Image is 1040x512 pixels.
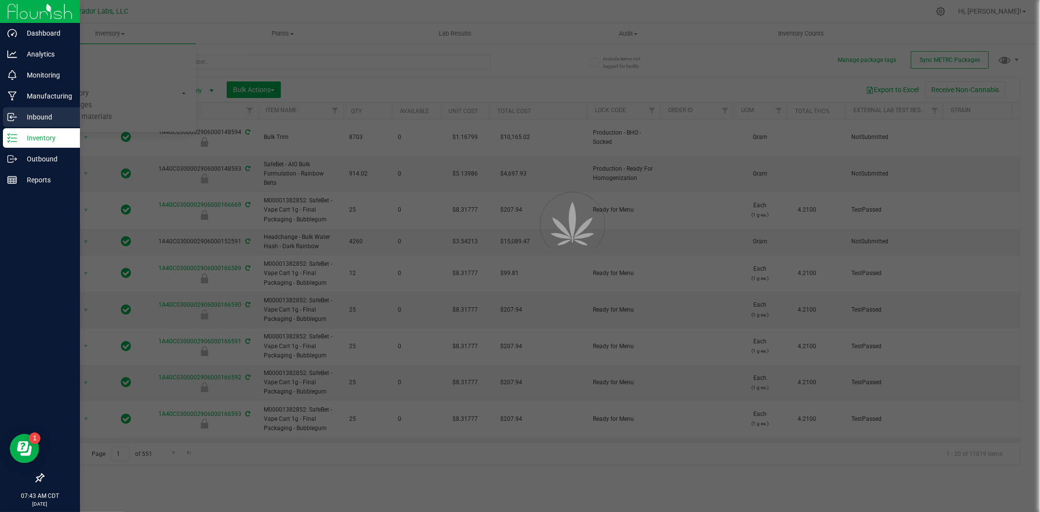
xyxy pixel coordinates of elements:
[17,90,76,102] p: Manufacturing
[17,111,76,123] p: Inbound
[4,500,76,508] p: [DATE]
[7,133,17,143] inline-svg: Inventory
[7,112,17,122] inline-svg: Inbound
[17,69,76,81] p: Monitoring
[17,174,76,186] p: Reports
[17,27,76,39] p: Dashboard
[17,132,76,144] p: Inventory
[10,434,39,463] iframe: Resource center
[7,28,17,38] inline-svg: Dashboard
[7,154,17,164] inline-svg: Outbound
[7,70,17,80] inline-svg: Monitoring
[17,153,76,165] p: Outbound
[7,91,17,101] inline-svg: Manufacturing
[17,48,76,60] p: Analytics
[4,492,76,500] p: 07:43 AM CDT
[7,49,17,59] inline-svg: Analytics
[7,175,17,185] inline-svg: Reports
[29,433,40,444] iframe: Resource center unread badge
